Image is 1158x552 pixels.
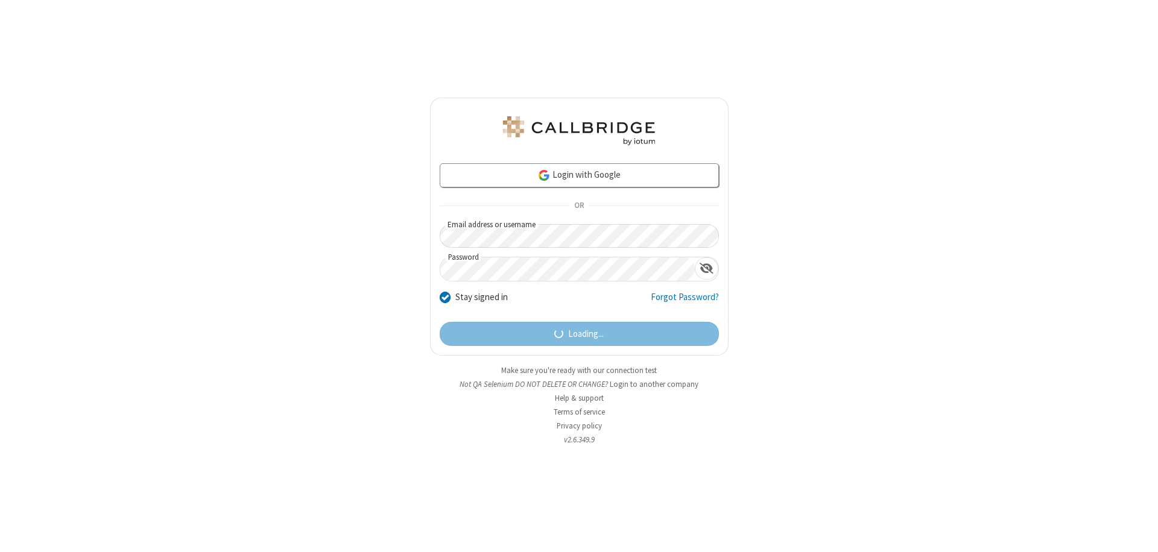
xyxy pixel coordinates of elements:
input: Password [440,257,695,281]
img: google-icon.png [537,169,551,182]
span: Loading... [568,327,604,341]
li: v2.6.349.9 [430,434,729,445]
a: Make sure you're ready with our connection test [501,365,657,375]
button: Loading... [440,322,719,346]
span: OR [569,198,589,215]
a: Forgot Password? [651,290,719,313]
label: Stay signed in [455,290,508,304]
div: Show password [695,257,718,280]
a: Help & support [555,393,604,403]
a: Privacy policy [557,421,602,431]
input: Email address or username [440,224,719,248]
button: Login to another company [610,378,698,390]
a: Login with Google [440,163,719,187]
img: QA Selenium DO NOT DELETE OR CHANGE [501,116,657,145]
a: Terms of service [554,407,605,417]
li: Not QA Selenium DO NOT DELETE OR CHANGE? [430,378,729,390]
